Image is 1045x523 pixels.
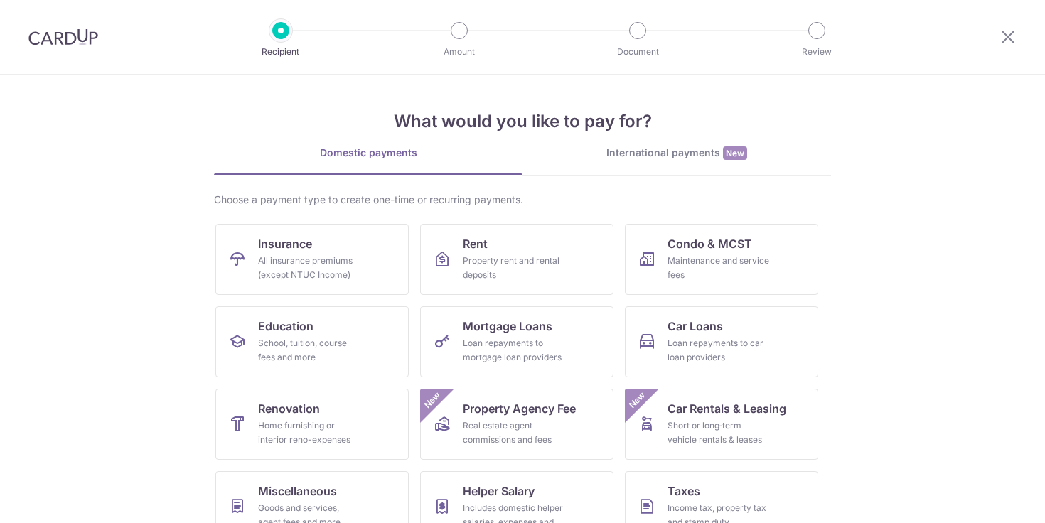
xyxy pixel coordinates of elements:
span: Car Rentals & Leasing [668,400,786,417]
p: Document [585,45,690,59]
a: Property Agency FeeReal estate agent commissions and feesNew [420,389,613,460]
div: Property rent and rental deposits [463,254,565,282]
a: Car Rentals & LeasingShort or long‑term vehicle rentals & leasesNew [625,389,818,460]
p: Review [764,45,869,59]
p: Recipient [228,45,333,59]
p: Amount [407,45,512,59]
h4: What would you like to pay for? [214,109,831,134]
span: Helper Salary [463,482,535,500]
span: Miscellaneous [258,482,337,500]
div: International payments [522,146,831,161]
div: Domestic payments [214,146,522,160]
span: Car Loans [668,318,723,335]
span: Education [258,318,313,335]
span: Insurance [258,235,312,252]
span: Renovation [258,400,320,417]
div: Loan repayments to car loan providers [668,336,770,365]
a: RenovationHome furnishing or interior reno-expenses [215,389,409,460]
a: Car LoansLoan repayments to car loan providers [625,306,818,377]
a: EducationSchool, tuition, course fees and more [215,306,409,377]
span: New [723,146,747,160]
span: Mortgage Loans [463,318,552,335]
div: Choose a payment type to create one-time or recurring payments. [214,193,831,207]
div: School, tuition, course fees and more [258,336,360,365]
a: RentProperty rent and rental deposits [420,224,613,295]
div: Short or long‑term vehicle rentals & leases [668,419,770,447]
span: Property Agency Fee [463,400,576,417]
span: New [626,389,649,412]
a: Mortgage LoansLoan repayments to mortgage loan providers [420,306,613,377]
span: New [421,389,444,412]
div: Maintenance and service fees [668,254,770,282]
div: All insurance premiums (except NTUC Income) [258,254,360,282]
span: Rent [463,235,488,252]
div: Loan repayments to mortgage loan providers [463,336,565,365]
a: Condo & MCSTMaintenance and service fees [625,224,818,295]
a: InsuranceAll insurance premiums (except NTUC Income) [215,224,409,295]
img: CardUp [28,28,98,45]
div: Home furnishing or interior reno-expenses [258,419,360,447]
span: Taxes [668,482,700,500]
span: Condo & MCST [668,235,752,252]
div: Real estate agent commissions and fees [463,419,565,447]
